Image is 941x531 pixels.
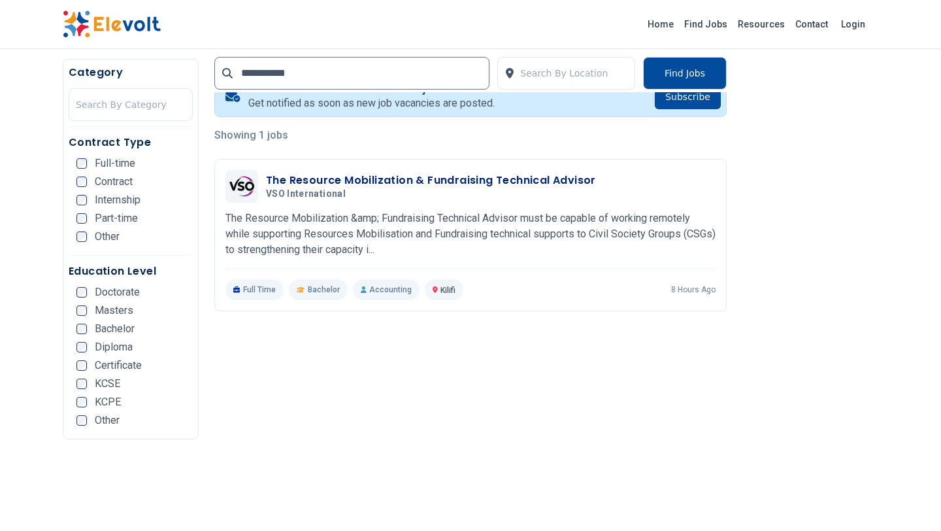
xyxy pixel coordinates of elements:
[95,397,121,407] span: KCPE
[266,173,596,188] h3: The Resource Mobilization & Fundraising Technical Advisor
[95,324,135,334] span: Bachelor
[76,379,87,389] input: KCSE
[69,264,193,279] h5: Education Level
[833,11,873,37] a: Login
[671,284,716,295] p: 8 hours ago
[76,342,87,352] input: Diploma
[225,170,716,300] a: VSO InternationalThe Resource Mobilization & Fundraising Technical AdvisorVSO InternationalThe Re...
[76,177,87,187] input: Contract
[76,360,87,371] input: Certificate
[95,287,140,298] span: Doctorate
[225,279,284,300] p: Full Time
[76,305,87,316] input: Masters
[95,360,142,371] span: Certificate
[76,158,87,169] input: Full-time
[69,65,193,80] h5: Category
[229,173,255,199] img: VSO International
[95,415,120,426] span: Other
[95,305,133,316] span: Masters
[308,284,340,295] span: Bachelor
[742,75,878,468] iframe: Advertisement
[248,95,495,111] p: Get notified as soon as new job vacancies are posted.
[266,188,346,200] span: VSO International
[95,195,140,205] span: Internship
[655,84,721,109] button: Subscribe
[76,415,87,426] input: Other
[95,177,133,187] span: Contract
[95,379,120,389] span: KCSE
[214,128,727,143] p: Showing 1 jobs
[353,279,420,300] p: Accounting
[733,14,790,35] a: Resources
[642,14,679,35] a: Home
[76,397,87,407] input: KCPE
[76,324,87,334] input: Bachelor
[679,14,733,35] a: Find Jobs
[95,231,120,242] span: Other
[876,468,941,531] iframe: Chat Widget
[440,286,455,295] span: Kilifi
[790,14,833,35] a: Contact
[95,158,135,169] span: Full-time
[76,287,87,298] input: Doctorate
[76,213,87,224] input: Part-time
[76,195,87,205] input: Internship
[76,231,87,242] input: Other
[95,213,138,224] span: Part-time
[69,135,193,150] h5: Contract Type
[643,57,727,90] button: Find Jobs
[225,211,716,258] p: The Resource Mobilization &amp; Fundraising Technical Advisor must be capable of working remotely...
[95,342,133,352] span: Diploma
[63,10,161,38] img: Elevolt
